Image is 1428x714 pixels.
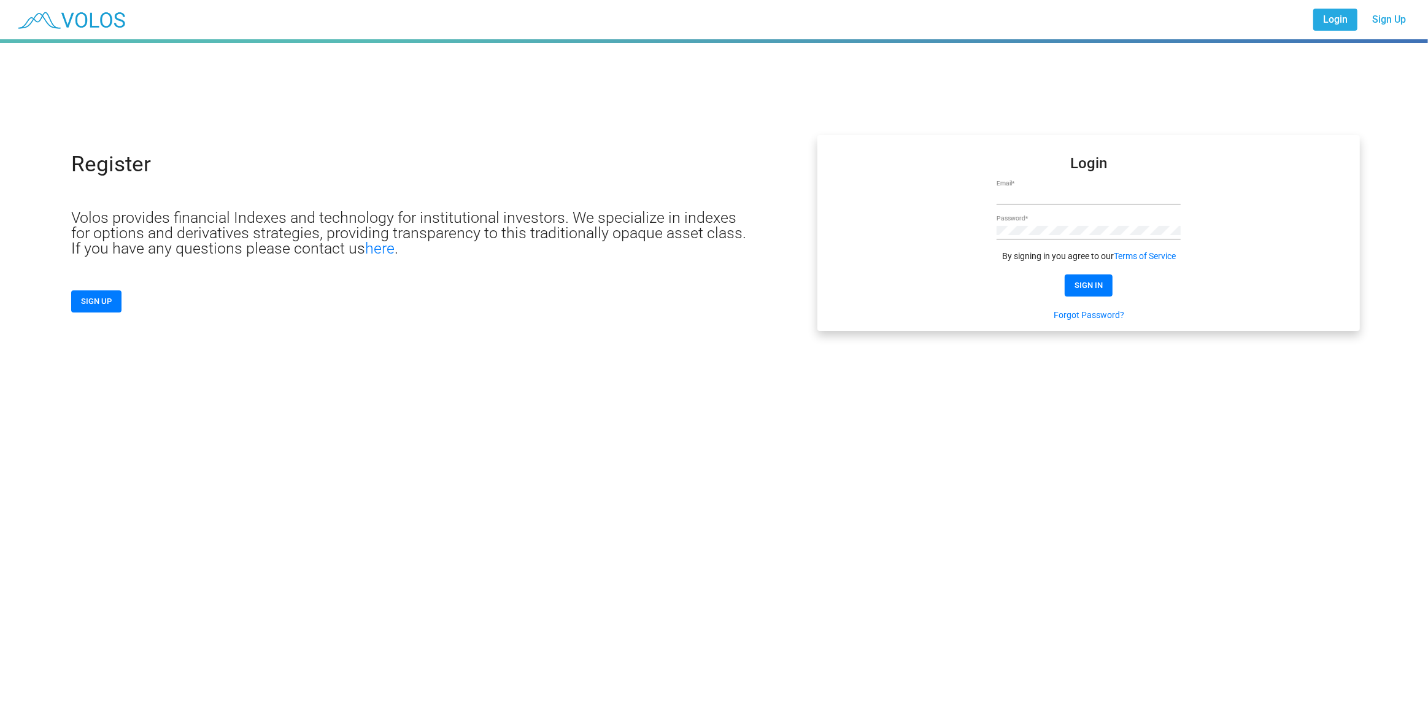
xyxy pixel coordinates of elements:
[1362,9,1416,31] a: Sign Up
[10,4,131,35] img: blue_transparent.png
[71,210,749,256] p: Volos provides financial Indexes and technology for institutional investors. We specialize in ind...
[1313,9,1357,31] a: Login
[365,239,395,257] a: here
[1075,281,1103,290] span: SIGN IN
[1070,157,1107,169] mat-card-title: Login
[1323,14,1348,25] span: Login
[1372,14,1406,25] span: Sign Up
[81,297,112,306] span: SIGN UP
[1054,309,1124,321] a: Forgot Password?
[1065,274,1113,297] button: SIGN IN
[1114,250,1176,262] a: Terms of Service
[71,153,151,175] p: Register
[997,250,1181,262] div: By signing in you agree to our
[71,290,122,312] button: SIGN UP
